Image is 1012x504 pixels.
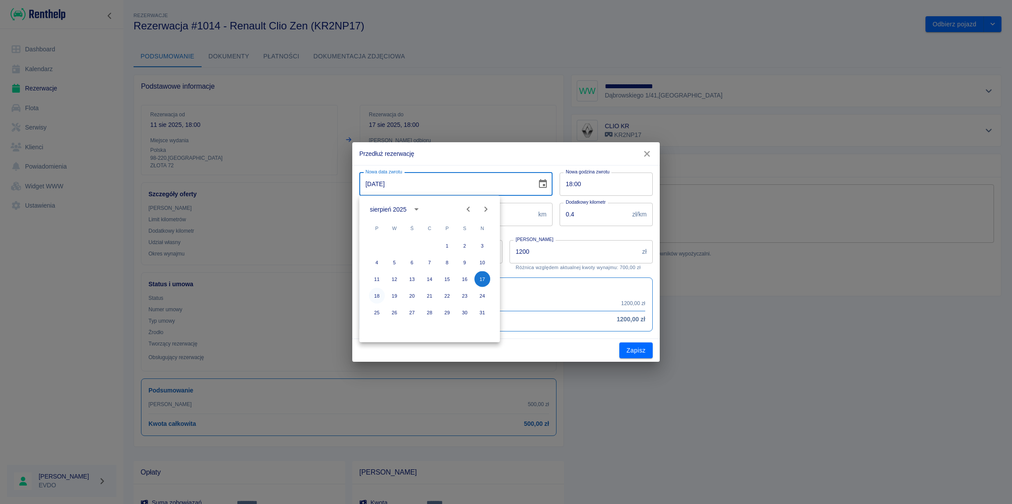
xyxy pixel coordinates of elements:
[474,288,490,304] button: 24
[474,271,490,287] button: 17
[439,288,455,304] button: 22
[439,271,455,287] button: 15
[477,201,495,218] button: Next month
[566,169,610,175] label: Nowa godzina zwrotu
[474,220,490,237] span: niedziela
[459,201,477,218] button: Previous month
[387,255,402,270] button: 5
[367,285,645,294] h6: Podsumowanie
[617,315,645,324] h6: 1200,00 zł
[474,238,490,254] button: 3
[404,220,420,237] span: środa
[510,240,639,263] input: Kwota wynajmu od początkowej daty, nie samego aneksu.
[369,288,385,304] button: 18
[560,173,647,196] input: hh:mm
[534,175,552,193] button: Choose date, selected date is 17 sie 2025
[516,236,553,243] label: [PERSON_NAME]
[474,255,490,270] button: 10
[439,305,455,320] button: 29
[387,288,402,304] button: 19
[352,142,660,165] h2: Przedłuż rezerwację
[439,255,455,270] button: 8
[642,247,647,256] p: zł
[632,210,647,219] p: zł/km
[404,305,420,320] button: 27
[422,271,437,287] button: 14
[457,288,473,304] button: 23
[387,305,402,320] button: 26
[457,271,473,287] button: 16
[365,169,402,175] label: Nowa data zwrotu
[457,220,473,237] span: sobota
[516,265,647,270] p: Różnica względem aktualnej kwoty wynajmu: 700,00 zł
[387,220,402,237] span: wtorek
[457,238,473,254] button: 2
[404,288,420,304] button: 20
[369,271,385,287] button: 11
[404,255,420,270] button: 6
[422,305,437,320] button: 28
[439,238,455,254] button: 1
[422,220,437,237] span: czwartek
[370,205,406,214] div: sierpień 2025
[369,305,385,320] button: 25
[621,299,645,307] p: 1200,00 zł
[474,305,490,320] button: 31
[359,173,531,196] input: DD-MM-YYYY
[387,271,402,287] button: 12
[619,342,653,359] button: Zapisz
[439,220,455,237] span: piątek
[566,199,606,205] label: Dodatkowy kilometr
[457,255,473,270] button: 9
[404,271,420,287] button: 13
[369,220,385,237] span: poniedziałek
[422,288,437,304] button: 21
[422,255,437,270] button: 7
[538,210,546,219] p: km
[369,255,385,270] button: 4
[409,202,424,217] button: calendar view is open, switch to year view
[457,305,473,320] button: 30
